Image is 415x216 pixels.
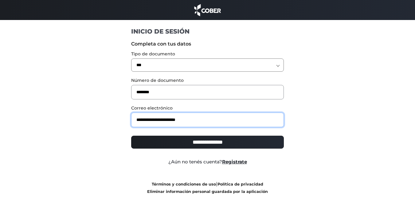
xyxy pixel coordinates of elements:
[131,40,284,48] label: Completa con tus datos
[127,180,288,195] div: |
[131,51,284,57] label: Tipo de documento
[127,158,288,166] div: ¿Aún no tenés cuenta?
[131,77,284,84] label: Número de documento
[131,105,284,111] label: Correo electrónico
[217,182,263,186] a: Política de privacidad
[152,182,216,186] a: Términos y condiciones de uso
[147,189,268,194] a: Eliminar información personal guardada por la aplicación
[193,3,223,17] img: cober_marca.png
[222,159,247,165] a: Registrate
[131,27,284,35] h1: INICIO DE SESIÓN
